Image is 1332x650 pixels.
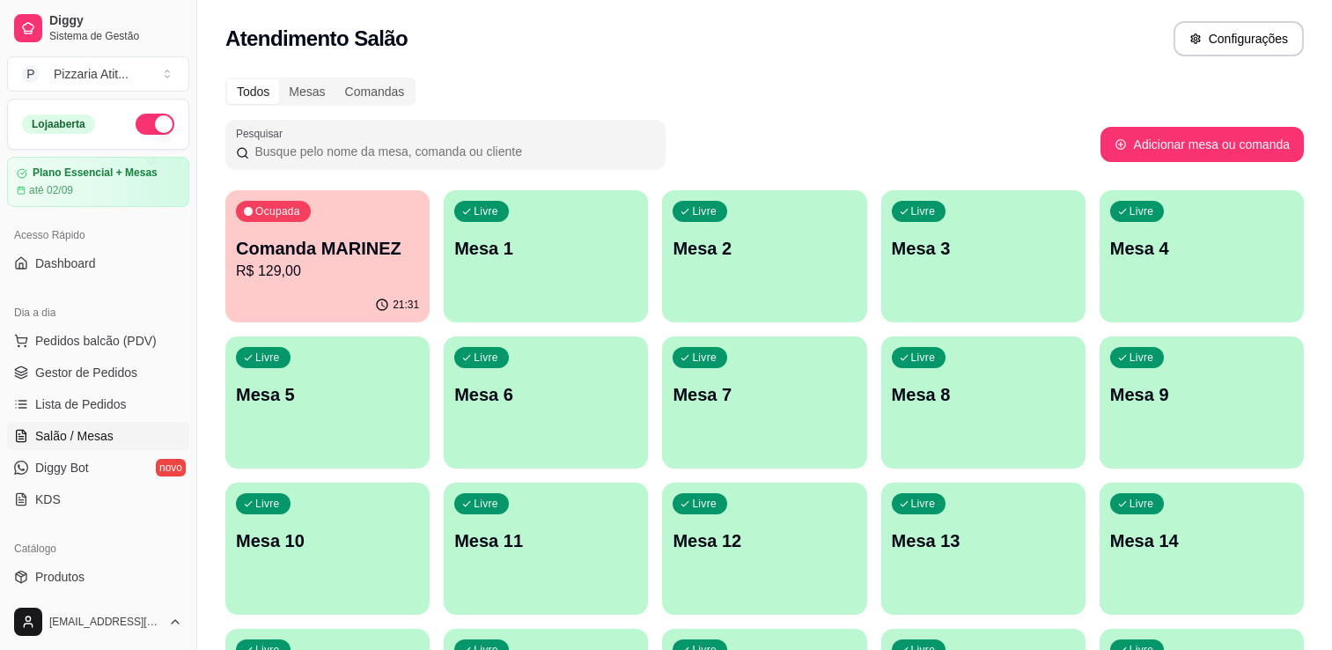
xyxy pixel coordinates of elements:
p: Mesa 6 [454,382,637,407]
span: Pedidos balcão (PDV) [35,332,157,350]
button: LivreMesa 3 [881,190,1085,322]
article: até 02/09 [29,183,73,197]
p: R$ 129,00 [236,261,419,282]
span: Produtos [35,568,85,586]
p: Mesa 4 [1110,236,1293,261]
p: Livre [474,497,498,511]
button: LivreMesa 14 [1100,483,1304,615]
p: Livre [474,351,498,365]
a: Plano Essencial + Mesasaté 02/09 [7,157,189,207]
p: Mesa 9 [1110,382,1293,407]
p: Livre [692,497,717,511]
span: KDS [35,491,61,508]
span: Salão / Mesas [35,427,114,445]
a: Salão / Mesas [7,422,189,450]
button: Pedidos balcão (PDV) [7,327,189,355]
label: Pesquisar [236,126,289,141]
p: Livre [911,351,936,365]
button: OcupadaComanda MARINEZR$ 129,0021:31 [225,190,430,322]
p: 21:31 [393,298,419,312]
span: Gestor de Pedidos [35,364,137,381]
span: Lista de Pedidos [35,395,127,413]
button: LivreMesa 8 [881,336,1085,469]
a: Dashboard [7,249,189,277]
a: DiggySistema de Gestão [7,7,189,49]
button: LivreMesa 7 [662,336,866,469]
p: Mesa 3 [892,236,1075,261]
span: Diggy Bot [35,459,89,476]
a: Lista de Pedidos [7,390,189,418]
p: Mesa 5 [236,382,419,407]
p: Livre [255,351,280,365]
div: Dia a dia [7,299,189,327]
p: Mesa 8 [892,382,1075,407]
span: Dashboard [35,255,96,272]
button: [EMAIL_ADDRESS][DOMAIN_NAME] [7,601,189,643]
p: Livre [474,204,498,218]
span: Sistema de Gestão [49,29,182,43]
span: [EMAIL_ADDRESS][DOMAIN_NAME] [49,615,161,629]
input: Pesquisar [249,143,655,160]
p: Livre [255,497,280,511]
p: Ocupada [255,204,300,218]
div: Comandas [335,79,415,104]
div: Pizzaria Atit ... [54,65,129,83]
button: LivreMesa 5 [225,336,430,469]
div: Todos [227,79,279,104]
button: Adicionar mesa ou comanda [1100,127,1304,162]
a: Diggy Botnovo [7,454,189,482]
p: Livre [692,351,717,365]
p: Livre [692,204,717,218]
button: LivreMesa 9 [1100,336,1304,469]
p: Mesa 2 [673,236,856,261]
span: Diggy [49,13,182,29]
button: LivreMesa 12 [662,483,866,615]
div: Loja aberta [22,114,95,134]
button: LivreMesa 13 [881,483,1085,615]
p: Livre [1130,204,1154,218]
div: Acesso Rápido [7,221,189,249]
a: KDS [7,485,189,513]
p: Mesa 14 [1110,528,1293,553]
p: Livre [1130,351,1154,365]
button: LivreMesa 1 [444,190,648,322]
p: Comanda MARINEZ [236,236,419,261]
article: Plano Essencial + Mesas [33,166,158,180]
div: Mesas [279,79,335,104]
div: Catálogo [7,535,189,563]
button: LivreMesa 2 [662,190,866,322]
p: Mesa 13 [892,528,1075,553]
button: LivreMesa 6 [444,336,648,469]
a: Produtos [7,563,189,591]
button: LivreMesa 11 [444,483,648,615]
p: Livre [911,497,936,511]
p: Livre [1130,497,1154,511]
button: Select a team [7,56,189,92]
button: Alterar Status [136,114,174,135]
h2: Atendimento Salão [225,25,408,53]
p: Mesa 10 [236,528,419,553]
a: Gestor de Pedidos [7,358,189,387]
p: Livre [911,204,936,218]
span: P [22,65,40,83]
p: Mesa 1 [454,236,637,261]
button: Configurações [1174,21,1304,56]
p: Mesa 7 [673,382,856,407]
p: Mesa 11 [454,528,637,553]
p: Mesa 12 [673,528,856,553]
button: LivreMesa 10 [225,483,430,615]
button: LivreMesa 4 [1100,190,1304,322]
